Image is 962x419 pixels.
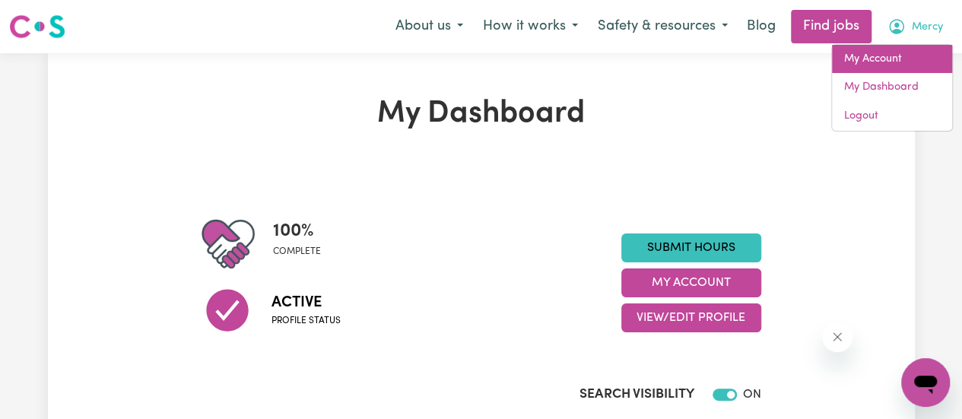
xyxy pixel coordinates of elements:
div: Profile completeness: 100% [273,217,333,271]
div: My Account [831,44,953,132]
img: Careseekers logo [9,13,65,40]
a: Logout [832,102,952,131]
h1: My Dashboard [202,96,761,132]
button: About us [386,11,473,43]
button: How it works [473,11,588,43]
span: Need any help? [9,11,92,23]
a: My Dashboard [832,73,952,102]
span: Profile status [271,314,341,328]
iframe: Close message [822,322,852,352]
span: ON [743,389,761,401]
a: Blog [738,10,785,43]
button: My Account [878,11,953,43]
span: Mercy [912,19,943,36]
button: My Account [621,268,761,297]
span: Active [271,291,341,314]
a: Submit Hours [621,233,761,262]
span: complete [273,245,321,259]
a: Find jobs [791,10,872,43]
span: 100 % [273,217,321,245]
a: My Account [832,45,952,74]
button: Safety & resources [588,11,738,43]
iframe: Button to launch messaging window [901,358,950,407]
button: View/Edit Profile [621,303,761,332]
a: Careseekers logo [9,9,65,44]
label: Search Visibility [579,385,694,405]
